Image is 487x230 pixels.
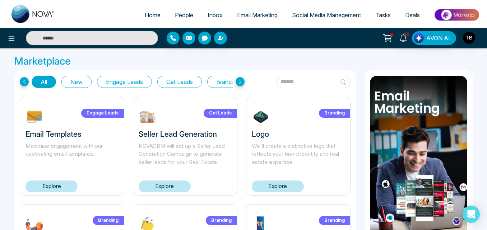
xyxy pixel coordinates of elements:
img: Nova CRM Logo [11,5,55,23]
a: Social Media Management [285,8,368,22]
a: Email Marketing [230,8,285,22]
span: 10 [403,31,410,38]
img: Lead Flow [414,33,424,43]
label: Branding [93,216,124,225]
img: Market-place.gif [431,7,483,23]
label: Engage Leads [81,109,124,118]
button: Engage Leads [97,76,152,88]
label: Branding [206,216,237,225]
span: Deals [405,11,420,19]
h3: Marketplace [14,55,473,67]
button: AVON AI [412,31,456,45]
h3: Logo [252,130,345,139]
a: Inbox [200,8,230,22]
p: NOVACRM will set up a Seller Lead Generation Campaign to generate seller leads for your Real Estate [139,142,232,166]
p: We'll create a distinctive logo that reflects your brand identity and real estate expertise. [252,142,345,166]
img: 7tHiu1732304639.jpg [252,108,270,126]
a: Deals [398,8,427,22]
div: Open Intercom Messenger [463,206,480,223]
a: Explore [252,180,304,192]
img: NOmgJ1742393483.jpg [25,108,43,126]
span: Email Marketing [237,11,278,19]
label: Branding [319,109,350,118]
a: Explore [139,180,191,192]
button: Get Leads [157,76,202,88]
a: Home [138,8,168,22]
span: Inbox [208,11,223,19]
a: Tasks [368,8,398,22]
label: Get Leads [204,109,237,118]
h3: Seller Lead Generation [139,130,232,139]
span: AVON AI [426,34,450,42]
a: 10 [395,31,412,44]
button: New [61,76,92,88]
p: Maximize engagement with our captivating email templates. [25,142,119,166]
label: Branding [319,216,350,225]
button: All [32,76,56,88]
a: People [168,8,200,22]
a: Explore [25,180,78,192]
span: Social Media Management [292,11,361,19]
span: Home [145,11,161,19]
img: W9EOY1739212645.jpg [139,108,157,126]
h3: Email Templates [25,130,119,139]
span: Tasks [375,11,391,19]
span: People [175,11,193,19]
img: User Avatar [463,32,475,44]
button: Branding [207,76,248,88]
